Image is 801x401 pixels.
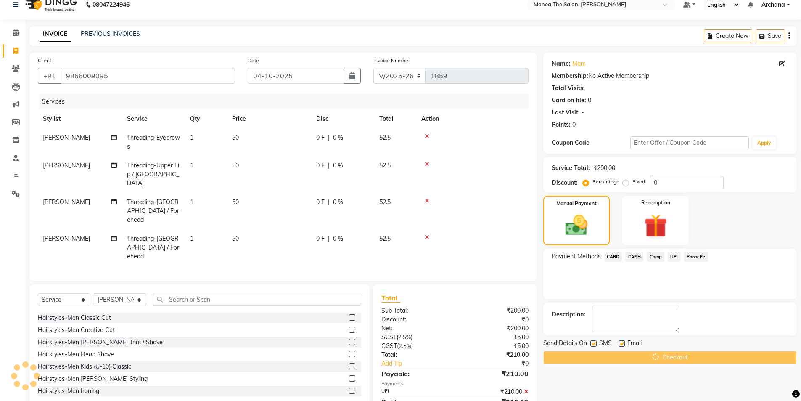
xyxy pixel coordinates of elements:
[604,252,622,262] span: CARD
[543,339,587,349] span: Send Details On
[316,234,325,243] span: 0 F
[316,161,325,170] span: 0 F
[455,342,535,351] div: ₹5.00
[756,29,785,42] button: Save
[373,57,410,64] label: Invoice Number
[328,198,330,207] span: |
[381,333,397,341] span: SGST
[572,120,576,129] div: 0
[556,200,597,207] label: Manual Payment
[552,178,578,187] div: Discount:
[582,108,584,117] div: -
[190,134,193,141] span: 1
[61,68,235,84] input: Search by Name/Mobile/Email/Code
[572,59,586,68] a: Mam
[328,133,330,142] span: |
[668,252,681,262] span: UPI
[190,235,193,242] span: 1
[552,108,580,117] div: Last Visit:
[127,235,179,260] span: Threading-[GEOGRAPHIC_DATA] / Forehead
[375,324,455,333] div: Net:
[381,380,528,388] div: Payments
[333,133,343,142] span: 0 %
[752,137,776,149] button: Apply
[455,306,535,315] div: ₹200.00
[190,198,193,206] span: 1
[704,29,752,42] button: Create New
[38,387,99,396] div: Hairstyles-Men Ironing
[379,162,391,169] span: 52.5
[122,109,185,128] th: Service
[375,306,455,315] div: Sub Total:
[399,343,411,349] span: 2.5%
[647,252,664,262] span: Comp
[375,359,468,368] a: Add Tip
[38,68,61,84] button: +91
[552,138,631,147] div: Coupon Code
[190,162,193,169] span: 1
[625,252,643,262] span: CASH
[43,134,90,141] span: [PERSON_NAME]
[374,109,416,128] th: Total
[381,342,397,350] span: CGST
[232,134,239,141] span: 50
[333,234,343,243] span: 0 %
[316,198,325,207] span: 0 F
[641,199,670,207] label: Redemption
[552,84,585,93] div: Total Visits:
[637,212,674,240] img: _gift.svg
[381,294,401,303] span: Total
[552,72,788,80] div: No Active Membership
[38,362,131,371] div: Hairstyles-Men Kids (U-10) Classic
[316,133,325,142] span: 0 F
[455,369,535,379] div: ₹210.00
[232,162,239,169] span: 50
[39,94,535,109] div: Services
[552,164,590,173] div: Service Total:
[552,72,588,80] div: Membership:
[375,369,455,379] div: Payable:
[592,178,619,186] label: Percentage
[127,134,180,150] span: Threading-Eyebrows
[38,350,114,359] div: Hairstyles-Men Head Shave
[455,315,535,324] div: ₹0
[455,324,535,333] div: ₹200.00
[375,315,455,324] div: Discount:
[379,134,391,141] span: 52.5
[416,109,529,128] th: Action
[684,252,708,262] span: PhonePe
[455,333,535,342] div: ₹5.00
[43,235,90,242] span: [PERSON_NAME]
[81,30,140,37] a: PREVIOUS INVOICES
[127,198,179,223] span: Threading-[GEOGRAPHIC_DATA] / Forehead
[248,57,259,64] label: Date
[552,120,571,129] div: Points:
[593,164,615,173] div: ₹200.00
[379,198,391,206] span: 52.5
[588,96,591,105] div: 0
[153,293,361,306] input: Search or Scan
[375,388,455,396] div: UPI
[333,198,343,207] span: 0 %
[552,310,585,319] div: Description:
[328,161,330,170] span: |
[38,57,51,64] label: Client
[455,388,535,396] div: ₹210.00
[375,351,455,359] div: Total:
[185,109,227,128] th: Qty
[227,109,311,128] th: Price
[38,374,148,383] div: Hairstyles-Men [PERSON_NAME] Styling
[311,109,374,128] th: Disc
[232,198,239,206] span: 50
[761,0,785,9] span: Archana
[398,334,411,340] span: 2.5%
[375,342,455,351] div: ( )
[38,338,163,347] div: Hairstyles-Men [PERSON_NAME] Trim / Shave
[38,326,115,335] div: Hairstyles-Men Creative Cut
[455,351,535,359] div: ₹210.00
[599,339,612,349] span: SMS
[38,109,122,128] th: Stylist
[375,333,455,342] div: ( )
[552,96,586,105] div: Card on file:
[379,235,391,242] span: 52.5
